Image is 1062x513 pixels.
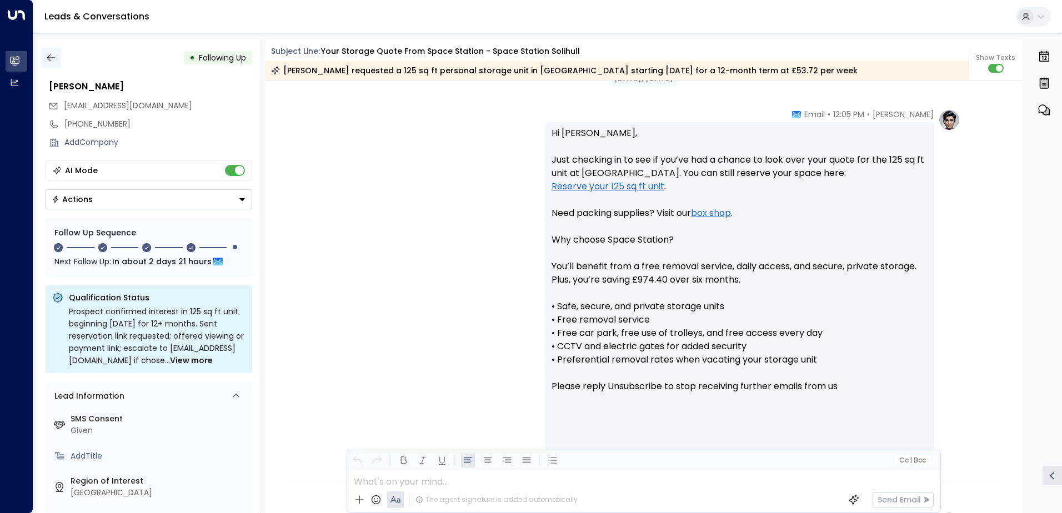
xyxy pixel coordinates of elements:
[46,189,252,209] div: Button group with a nested menu
[64,137,252,148] div: AddCompany
[69,305,246,366] div: Prospect confirmed interest in 125 sq ft unit beginning [DATE] for 12+ months. Sent reservation l...
[415,495,578,505] div: The agent signature is added automatically
[938,109,960,131] img: profile-logo.png
[271,46,320,57] span: Subject Line:
[199,52,246,63] span: Following Up
[804,109,825,120] span: Email
[552,180,664,193] a: Reserve your 125 sq ft unit
[49,80,252,93] div: [PERSON_NAME]
[69,292,246,303] p: Qualification Status
[271,65,858,76] div: [PERSON_NAME] requested a 125 sq ft personal storage unit in [GEOGRAPHIC_DATA] starting [DATE] fo...
[51,390,124,402] div: Lead Information
[52,194,93,204] div: Actions
[54,255,243,268] div: Next Follow Up:
[321,46,580,57] div: Your storage quote from Space Station - Space Station Solihull
[71,413,248,425] label: SMS Consent
[170,354,213,366] span: View more
[44,10,149,23] a: Leads & Conversations
[828,109,830,120] span: •
[899,456,925,464] span: Cc Bcc
[552,127,927,406] p: Hi [PERSON_NAME], Just checking in to see if you’ve had a chance to look over your quote for the ...
[189,48,195,68] div: •
[65,165,98,176] div: AI Mode
[370,454,384,467] button: Redo
[71,475,248,487] label: Region of Interest
[894,455,930,466] button: Cc|Bcc
[976,53,1015,63] span: Show Texts
[350,454,364,467] button: Undo
[46,189,252,209] button: Actions
[64,100,192,111] span: [EMAIL_ADDRESS][DOMAIN_NAME]
[71,450,248,462] div: AddTitle
[64,100,192,112] span: clairesumpter2@gmail.com
[691,207,731,220] a: box shop
[112,255,212,268] span: In about 2 days 21 hours
[64,118,252,130] div: [PHONE_NUMBER]
[867,109,870,120] span: •
[873,109,934,120] span: [PERSON_NAME]
[54,227,243,239] div: Follow Up Sequence
[71,487,248,499] div: [GEOGRAPHIC_DATA]
[833,109,864,120] span: 12:05 PM
[71,425,248,436] div: Given
[910,456,912,464] span: |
